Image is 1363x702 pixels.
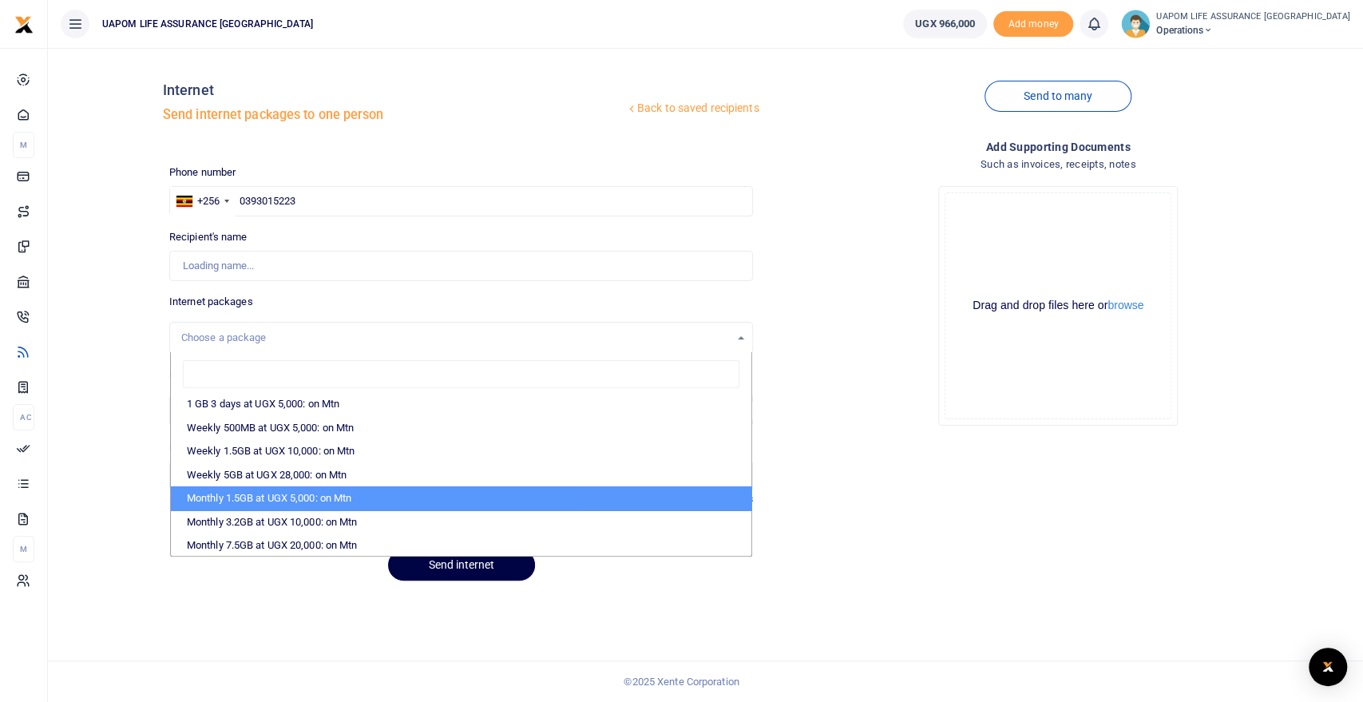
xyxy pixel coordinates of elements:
[163,81,625,99] h4: Internet
[170,187,234,216] div: Uganda: +256
[388,549,535,581] button: Send internet
[171,510,752,534] li: Monthly 3.2GB at UGX 10,000: on Mtn
[14,15,34,34] img: logo-small
[1156,10,1350,24] small: UAPOM LIFE ASSURANCE [GEOGRAPHIC_DATA]
[625,94,760,123] a: Back to saved recipients
[993,11,1073,38] li: Toup your wallet
[945,298,1171,313] div: Drag and drop files here or
[13,404,34,430] li: Ac
[171,486,752,510] li: Monthly 1.5GB at UGX 5,000: on Mtn
[13,132,34,158] li: M
[1121,10,1150,38] img: profile-user
[1121,10,1350,38] a: profile-user UAPOM LIFE ASSURANCE [GEOGRAPHIC_DATA] Operations
[169,251,754,281] input: Loading name...
[1156,23,1350,38] span: Operations
[96,17,319,31] span: UAPOM LIFE ASSURANCE [GEOGRAPHIC_DATA]
[171,533,752,557] li: Monthly 7.5GB at UGX 20,000: on Mtn
[903,10,987,38] a: UGX 966,000
[197,193,220,209] div: +256
[1107,299,1143,311] button: browse
[181,330,731,346] div: Choose a package
[897,10,993,38] li: Wallet ballance
[171,416,752,440] li: Weekly 500MB at UGX 5,000: on Mtn
[163,107,625,123] h5: Send internet packages to one person
[169,229,248,245] label: Recipient's name
[169,367,284,383] label: Reason you are spending
[766,156,1350,173] h4: Such as invoices, receipts, notes
[14,18,34,30] a: logo-small logo-large logo-large
[985,81,1131,112] a: Send to many
[169,439,288,455] label: Memo for this transaction
[13,536,34,562] li: M
[993,17,1073,29] a: Add money
[171,439,752,463] li: Weekly 1.5GB at UGX 10,000: on Mtn
[169,165,236,180] label: Phone number
[993,11,1073,38] span: Add money
[169,461,754,491] input: Enter extra information
[169,186,754,216] input: Enter phone number
[1309,648,1347,686] div: Open Intercom Messenger
[169,294,253,310] label: Internet packages
[915,16,975,32] span: UGX 966,000
[171,392,752,416] li: 1 GB 3 days at UGX 5,000: on Mtn
[938,186,1178,426] div: File Uploader
[766,138,1350,156] h4: Add supporting Documents
[171,463,752,487] li: Weekly 5GB at UGX 28,000: on Mtn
